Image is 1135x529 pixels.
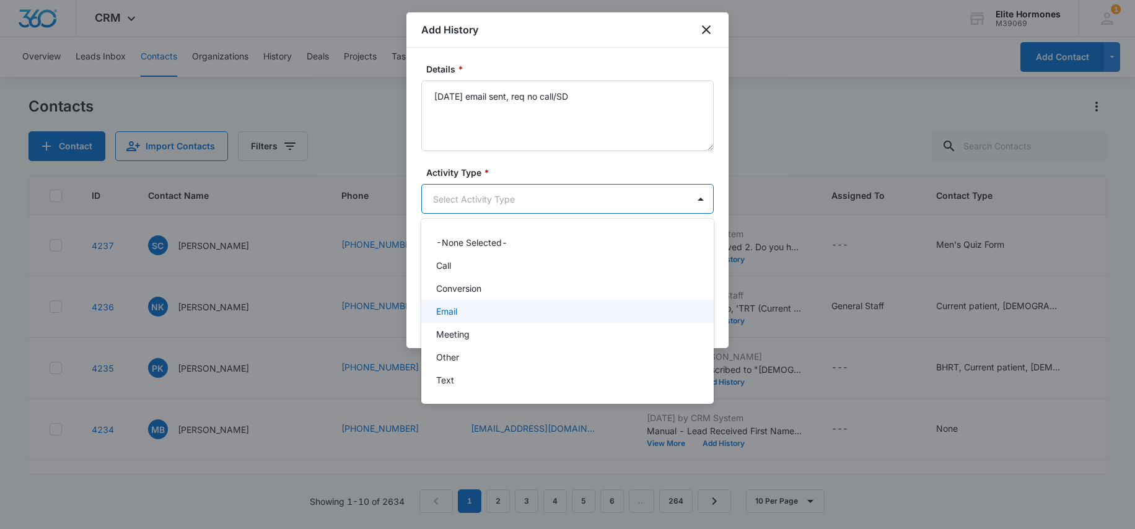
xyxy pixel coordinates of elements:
[436,351,459,364] p: Other
[436,305,457,318] p: Email
[436,236,507,249] p: -None Selected-
[436,374,454,387] p: Text
[436,259,451,272] p: Call
[436,282,481,295] p: Conversion
[436,328,470,341] p: Meeting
